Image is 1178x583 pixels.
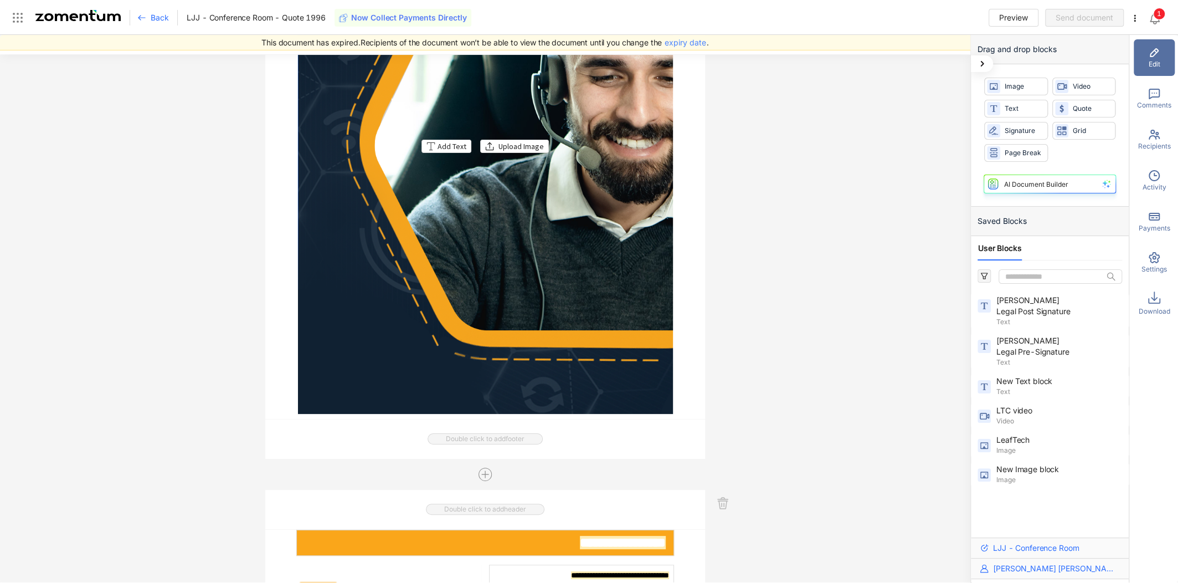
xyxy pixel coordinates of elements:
div: Notifications [1148,5,1170,30]
button: Now Collect Payments Directly [335,9,471,27]
span: Signature [1005,126,1042,136]
div: Signature [984,122,1048,140]
span: This document has expired. Recipients of the document won’t be able to view the document until yo... [261,34,709,52]
span: Image [1005,81,1042,92]
span: Now Collect Payments Directly [351,12,467,23]
span: Grid [1073,126,1110,136]
span: Preview [999,12,1028,24]
div: [PERSON_NAME] Legal Post SignatureText [971,293,1129,329]
div: Edit [1134,39,1175,76]
span: Edit [1149,59,1160,69]
div: Grid [1052,122,1116,140]
span: LJJ - Conference Room [993,543,1079,554]
div: Activity [1134,162,1175,199]
span: Quote [1073,104,1110,114]
div: Recipients [1134,121,1175,158]
div: Saved Blocks [971,207,1129,236]
button: filter [978,269,991,283]
span: New Text block [996,376,1079,387]
span: LeafTech [996,434,1079,446]
span: Page Break [1005,148,1042,158]
button: Add Text [421,140,471,153]
span: [PERSON_NAME] [PERSON_NAME], P.C [993,563,1120,574]
div: LeafTechImage [971,432,1129,458]
span: Settings [1141,264,1167,274]
div: AI Document Builder [1004,180,1068,188]
div: Text [984,100,1048,117]
span: Activity [1143,182,1166,192]
span: 1 [1157,9,1161,18]
div: Download [1134,285,1175,322]
span: [PERSON_NAME] Legal Pre-Signature [996,335,1079,357]
span: Add Text [438,140,466,152]
button: expiry date [664,34,707,52]
div: Settings [1134,244,1175,281]
span: Comments [1137,100,1171,110]
div: New Image blockImage [971,462,1129,487]
div: Drag and drop blocks [971,35,1129,64]
span: Video [1073,81,1110,92]
sup: 1 [1154,8,1165,19]
div: Comments [1134,80,1175,117]
span: Download [1139,306,1170,316]
span: Text [996,387,1120,397]
div: [PERSON_NAME] Legal Pre-SignatureText [971,333,1129,370]
button: Send document [1045,9,1124,27]
div: New Text blockText [971,374,1129,399]
span: Double click to add footer [428,433,543,444]
span: Double click to add header [426,504,544,515]
div: Payments [1134,203,1175,240]
span: Recipients [1138,141,1171,151]
span: Text [996,357,1120,367]
img: Zomentum Logo [35,10,121,21]
span: New Image block [996,464,1079,475]
span: expiry date [665,37,706,49]
span: Text [1005,104,1042,114]
span: Payments [1139,223,1170,233]
span: Upload Image [498,140,544,152]
span: User Blocks [978,243,1021,254]
span: Video [996,416,1120,426]
span: Back [151,12,168,23]
span: Text [996,317,1120,327]
span: LJJ - Conference Room - Quote 1996 [187,12,325,23]
div: Quote [1052,100,1116,117]
div: Page Break [984,144,1048,162]
span: filter [980,272,988,280]
div: LTC videoVideo [971,403,1129,428]
button: Upload Image [480,140,549,153]
span: Image [996,446,1120,456]
div: Image [984,78,1048,95]
div: Video [1052,78,1116,95]
button: Preview [989,9,1038,27]
span: LTC video [996,405,1079,416]
span: [PERSON_NAME] Legal Post Signature [996,295,1079,317]
span: Image [996,475,1120,485]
